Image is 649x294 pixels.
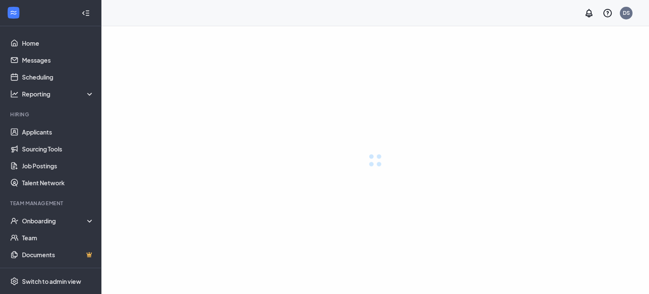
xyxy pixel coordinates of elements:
[22,277,81,286] div: Switch to admin view
[22,124,94,140] a: Applicants
[10,90,19,98] svg: Analysis
[623,9,630,16] div: DS
[22,52,94,69] a: Messages
[603,8,613,18] svg: QuestionInfo
[22,174,94,191] a: Talent Network
[22,69,94,85] a: Scheduling
[22,90,95,98] div: Reporting
[10,277,19,286] svg: Settings
[22,246,94,263] a: DocumentsCrown
[584,8,594,18] svg: Notifications
[10,111,93,118] div: Hiring
[82,9,90,17] svg: Collapse
[9,8,18,17] svg: WorkstreamLogo
[22,35,94,52] a: Home
[22,157,94,174] a: Job Postings
[22,217,95,225] div: Onboarding
[22,140,94,157] a: Sourcing Tools
[10,217,19,225] svg: UserCheck
[22,229,94,246] a: Team
[10,200,93,207] div: Team Management
[22,263,94,280] a: SurveysCrown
